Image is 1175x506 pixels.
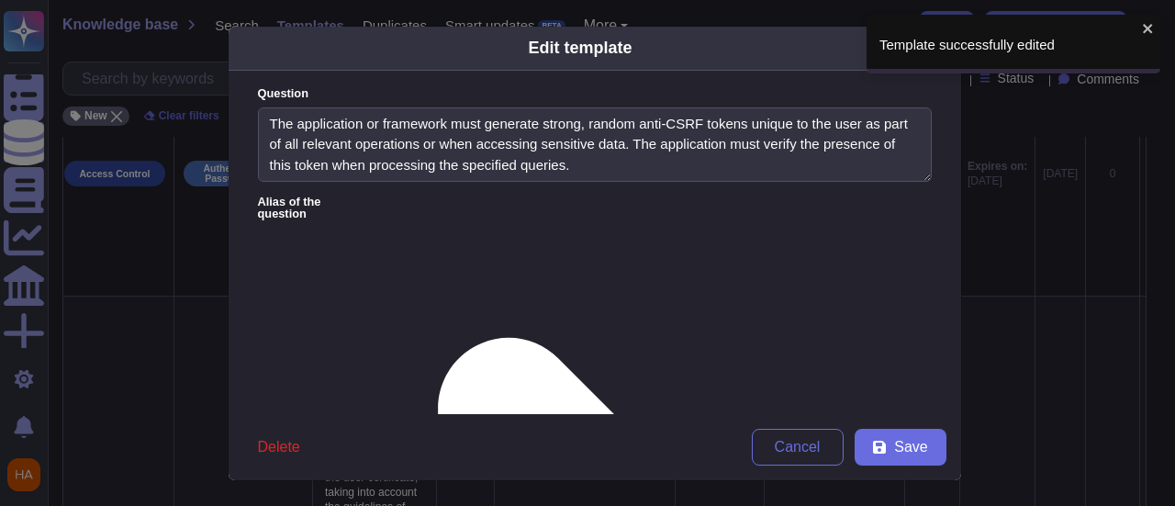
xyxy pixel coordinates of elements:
span: Delete [258,440,300,455]
span: Save [894,440,927,455]
div: Template successfully edited [867,15,1160,73]
div: Edit template [528,36,632,61]
span: Cancel [775,440,821,455]
button: Save [855,429,946,466]
textarea: The application or framework must generate strong, random anti-CSRF tokens unique to the user as ... [258,107,932,183]
button: Delete [243,429,315,466]
label: Question [258,88,932,100]
button: close [1142,20,1155,36]
button: Cancel [752,429,844,466]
